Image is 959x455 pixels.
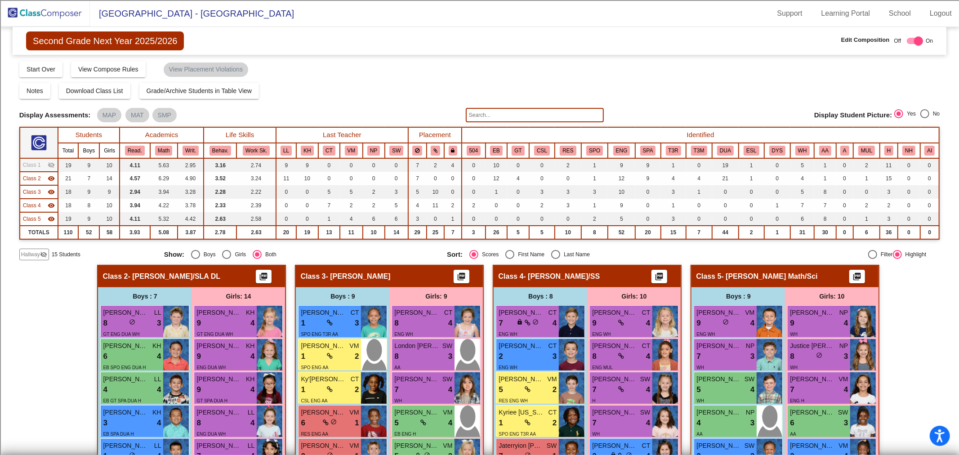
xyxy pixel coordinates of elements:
button: AI [924,146,935,156]
mat-chip: MAP [97,108,121,122]
td: 1 [581,199,608,212]
td: 18 [58,199,78,212]
td: 1 [661,158,686,172]
td: 1 [581,172,608,185]
td: 4.22 [150,199,178,212]
td: 1 [486,185,507,199]
th: Victoria Morales [340,143,363,158]
div: JOURNAL [4,298,955,306]
button: Grade/Archive Students in Table View [139,83,259,99]
td: 0 [686,199,712,212]
th: Dual Language [712,143,739,158]
div: Search for Source [4,126,955,134]
td: 2.28 [204,185,236,199]
td: 2 [880,199,897,212]
td: 2 [555,158,581,172]
td: 2.22 [236,185,276,199]
td: 5 [408,185,427,199]
td: 2.94 [120,185,150,199]
button: Download Class List [59,83,130,99]
span: Display Student Picture: [814,111,892,119]
td: 0 [898,158,920,172]
input: Search... [466,108,604,122]
div: Television/Radio [4,159,955,167]
td: 0 [427,172,445,185]
th: ESL Pull-Out [739,143,764,158]
td: 4.57 [120,172,150,185]
td: 9 [78,185,99,199]
td: 9 [99,185,120,199]
th: White [790,143,814,158]
button: KH [301,146,313,156]
div: Rename [4,70,955,78]
th: Gifted and Talented [507,143,529,158]
th: Placement [408,127,462,143]
td: 5.63 [150,158,178,172]
button: WH [795,146,810,156]
button: 504 [467,146,481,156]
td: 0 [340,158,363,172]
span: View Compose Rules [78,66,138,73]
td: 12 [486,172,507,185]
div: Delete [4,86,955,94]
td: 0 [764,172,791,185]
td: 2.39 [236,199,276,212]
td: 0 [529,158,555,172]
td: 0 [739,199,764,212]
button: NP [367,146,380,156]
td: 11 [427,199,445,212]
td: 12 [608,172,635,185]
td: 0 [507,158,529,172]
td: 0 [920,185,940,199]
td: 4 [507,172,529,185]
button: CT [323,146,335,156]
span: Start Over [27,66,55,73]
td: Hidden teacher - Delgado Math/Sci DL [20,158,58,172]
td: 9 [276,158,296,172]
td: 0 [739,185,764,199]
span: Second Grade Next Year 2025/2026 [26,31,184,50]
td: 3.24 [236,172,276,185]
td: 0 [836,185,853,199]
button: GT [512,146,524,156]
td: 0 [276,199,296,212]
td: 4.11 [120,158,150,172]
td: 3.78 [178,199,204,212]
button: View Compose Rules [71,61,146,77]
td: 8 [814,185,836,199]
th: Academic Language [635,143,661,158]
th: Keep with teacher [444,143,461,158]
td: 4 [408,199,427,212]
td: Hidden teacher - Talbert SC [20,185,58,199]
td: 0 [764,185,791,199]
th: American Indian [920,143,940,158]
th: Hispanic [880,143,897,158]
div: TODO: put dlg title [4,175,955,183]
td: 3 [880,185,897,199]
td: 9 [78,158,99,172]
button: EB [490,146,503,156]
button: SPO [586,146,603,156]
th: 504 Plan [462,143,486,158]
div: Rename Outline [4,94,955,102]
td: 0 [276,185,296,199]
button: RES [560,146,576,156]
td: 0 [898,185,920,199]
div: BOOK [4,281,955,290]
td: 5 [385,199,408,212]
th: Identified [462,127,940,143]
button: Notes [19,83,50,99]
div: SAVE AND GO HOME [4,217,955,225]
td: 0 [444,185,461,199]
td: 0 [898,172,920,185]
td: 4 [790,172,814,185]
td: 1 [686,185,712,199]
td: 3 [661,185,686,199]
td: 0 [712,185,739,199]
td: 4.90 [178,172,204,185]
td: 3 [529,185,555,199]
td: 10 [99,212,120,226]
span: Notes [27,87,43,94]
td: 0 [529,172,555,185]
button: Print Students Details [849,270,865,283]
